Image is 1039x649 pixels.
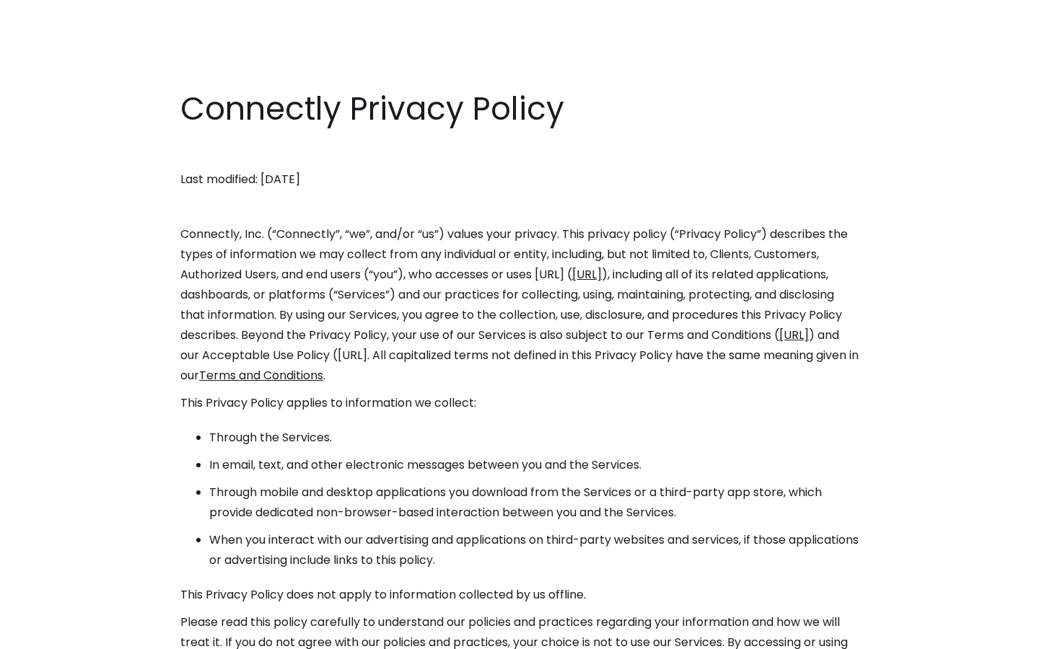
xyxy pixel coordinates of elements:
[180,393,859,413] p: This Privacy Policy applies to information we collect:
[779,327,809,343] a: [URL]
[180,224,859,386] p: Connectly, Inc. (“Connectly”, “we”, and/or “us”) values your privacy. This privacy policy (“Priva...
[180,142,859,162] p: ‍
[180,169,859,190] p: Last modified: [DATE]
[209,455,859,475] li: In email, text, and other electronic messages between you and the Services.
[209,482,859,523] li: Through mobile and desktop applications you download from the Services or a third-party app store...
[180,585,859,605] p: This Privacy Policy does not apply to information collected by us offline.
[14,622,87,644] aside: Language selected: English
[180,87,859,131] h1: Connectly Privacy Policy
[29,624,87,644] ul: Language list
[199,367,323,384] a: Terms and Conditions
[572,266,602,283] a: [URL]
[209,428,859,448] li: Through the Services.
[209,530,859,570] li: When you interact with our advertising and applications on third-party websites and services, if ...
[180,197,859,217] p: ‍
